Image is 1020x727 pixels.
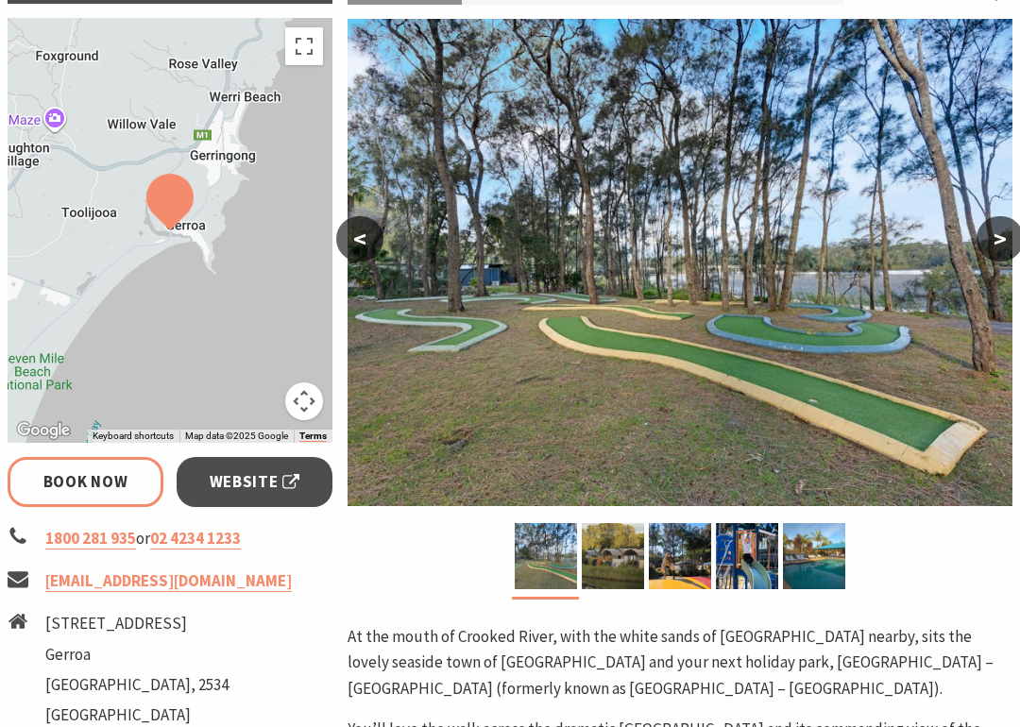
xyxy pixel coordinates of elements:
[45,528,136,549] a: 1800 281 935
[348,19,1012,506] img: Mini Golf
[515,523,577,589] img: Mini Golf
[8,457,163,507] a: Book Now
[783,523,845,589] img: Discovery Holiday Parks Gerroa
[8,526,332,551] li: or
[177,457,332,507] a: Website
[150,528,241,549] a: 02 4234 1233
[285,27,323,65] button: Toggle fullscreen view
[45,672,229,698] li: [GEOGRAPHIC_DATA], 2534
[336,216,383,262] button: <
[716,523,778,589] img: Playground
[210,469,300,495] span: Website
[582,523,644,589] img: Discovery Holiday Parks Gerroa
[12,418,75,443] a: Click to see this area on Google Maps
[45,642,229,668] li: Gerroa
[12,418,75,443] img: Google
[45,570,292,592] a: [EMAIL_ADDRESS][DOMAIN_NAME]
[45,611,229,636] li: [STREET_ADDRESS]
[348,624,1012,702] p: At the mouth of Crooked River, with the white sands of [GEOGRAPHIC_DATA] nearby, sits the lovely ...
[649,523,711,589] img: Bouncy Pillow
[299,431,327,442] a: Terms (opens in new tab)
[285,382,323,420] button: Map camera controls
[185,431,288,441] span: Map data ©2025 Google
[93,430,174,443] button: Keyboard shortcuts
